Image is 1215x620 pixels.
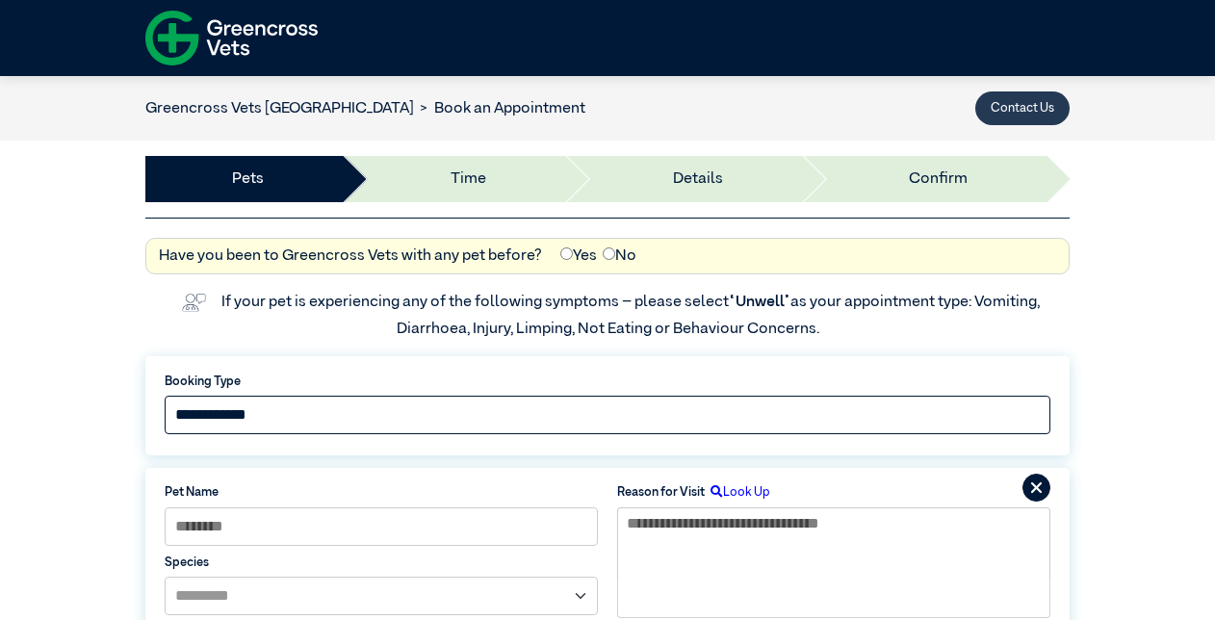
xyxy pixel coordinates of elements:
input: Yes [560,247,573,260]
label: Yes [560,245,597,268]
a: Pets [232,168,264,191]
li: Book an Appointment [414,97,585,120]
label: No [603,245,636,268]
label: Reason for Visit [617,483,705,502]
label: Have you been to Greencross Vets with any pet before? [159,245,542,268]
span: “Unwell” [729,295,790,310]
label: If your pet is experiencing any of the following symptoms – please select as your appointment typ... [221,295,1043,337]
label: Booking Type [165,373,1050,391]
label: Pet Name [165,483,598,502]
img: vet [175,287,212,318]
label: Species [165,554,598,572]
nav: breadcrumb [145,97,585,120]
button: Contact Us [975,91,1070,125]
input: No [603,247,615,260]
a: Greencross Vets [GEOGRAPHIC_DATA] [145,101,414,116]
img: f-logo [145,5,318,71]
label: Look Up [705,483,770,502]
